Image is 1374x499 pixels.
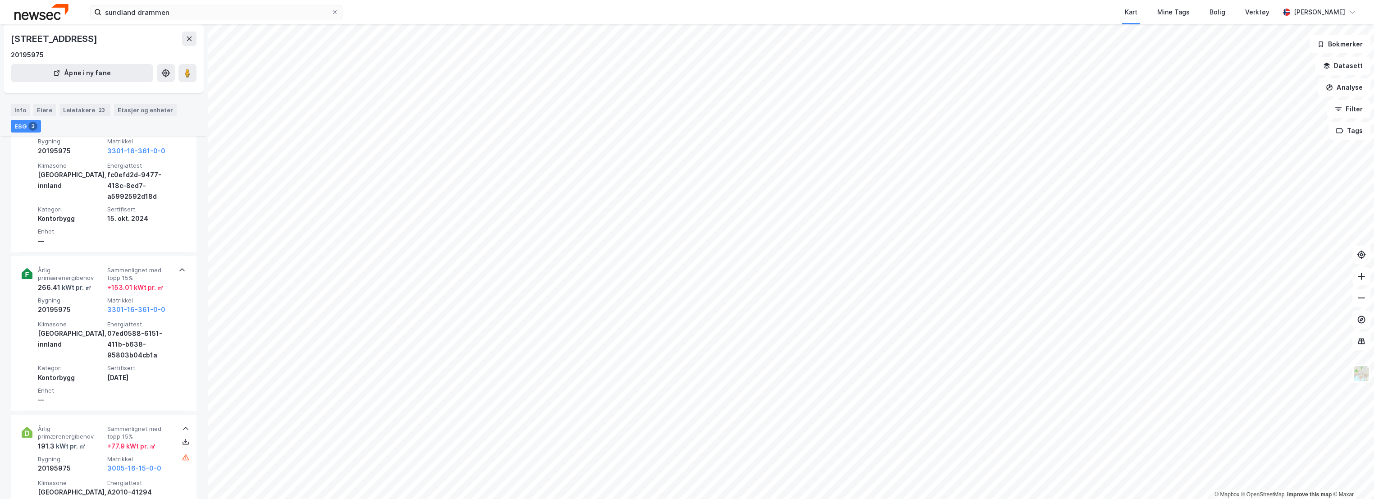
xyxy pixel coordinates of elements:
[107,372,173,383] div: [DATE]
[107,364,173,372] span: Sertifisert
[107,463,161,474] button: 3005-16-15-0-0
[101,5,331,19] input: Søk på adresse, matrikkel, gårdeiere, leietakere eller personer
[14,4,68,20] img: newsec-logo.f6e21ccffca1b3a03d2d.png
[1315,57,1370,75] button: Datasett
[97,105,107,114] div: 23
[118,106,173,114] div: Etasjer og enheter
[38,206,104,213] span: Kategori
[1245,7,1269,18] div: Verktøy
[38,441,86,452] div: 191.3
[33,104,56,116] div: Eiere
[38,372,104,383] div: Kontorbygg
[38,169,104,191] div: [GEOGRAPHIC_DATA], innland
[1329,456,1374,499] div: Kontrollprogram for chat
[38,320,104,328] span: Klimasone
[11,50,44,60] div: 20195975
[11,104,30,116] div: Info
[59,104,110,116] div: Leietakere
[38,146,104,156] div: 20195975
[107,328,173,361] div: 07ed0588-6151-411b-b638-95803b04cb1a
[1310,35,1370,53] button: Bokmerker
[107,282,164,293] div: + 153.01 kWt pr. ㎡
[38,425,104,441] span: Årlig primærenergibehov
[107,266,173,282] span: Sammenlignet med topp 15%
[38,304,104,315] div: 20195975
[107,206,173,213] span: Sertifisert
[107,320,173,328] span: Energiattest
[107,441,156,452] div: + 77.9 kWt pr. ㎡
[1287,491,1332,498] a: Improve this map
[28,122,37,131] div: 3
[107,455,173,463] span: Matrikkel
[38,394,104,405] div: —
[11,64,153,82] button: Åpne i ny fane
[107,304,165,315] button: 3301-16-361-0-0
[38,328,104,350] div: [GEOGRAPHIC_DATA], innland
[1210,7,1225,18] div: Bolig
[107,213,173,224] div: 15. okt. 2024
[107,487,173,498] div: A2010-41294
[55,441,86,452] div: kWt pr. ㎡
[107,169,173,202] div: fc0efd2d-9477-418c-8ed7-a5992592d18d
[1294,7,1345,18] div: [PERSON_NAME]
[1327,100,1370,118] button: Filter
[11,120,41,133] div: ESG
[38,228,104,235] span: Enhet
[38,282,91,293] div: 266.41
[1214,491,1239,498] a: Mapbox
[11,32,99,46] div: [STREET_ADDRESS]
[60,282,91,293] div: kWt pr. ㎡
[1157,7,1190,18] div: Mine Tags
[38,297,104,304] span: Bygning
[38,162,104,169] span: Klimasone
[38,266,104,282] span: Årlig primærenergibehov
[38,137,104,145] span: Bygning
[1353,365,1370,382] img: Z
[38,364,104,372] span: Kategori
[107,162,173,169] span: Energiattest
[38,455,104,463] span: Bygning
[1241,491,1285,498] a: OpenStreetMap
[107,137,173,145] span: Matrikkel
[107,297,173,304] span: Matrikkel
[1318,78,1370,96] button: Analyse
[107,146,165,156] button: 3301-16-361-0-0
[38,463,104,474] div: 20195975
[38,213,104,224] div: Kontorbygg
[107,425,173,441] span: Sammenlignet med topp 15%
[38,479,104,487] span: Klimasone
[107,479,173,487] span: Energiattest
[1328,122,1370,140] button: Tags
[38,236,104,247] div: —
[1125,7,1137,18] div: Kart
[1329,456,1374,499] iframe: Chat Widget
[38,387,104,394] span: Enhet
